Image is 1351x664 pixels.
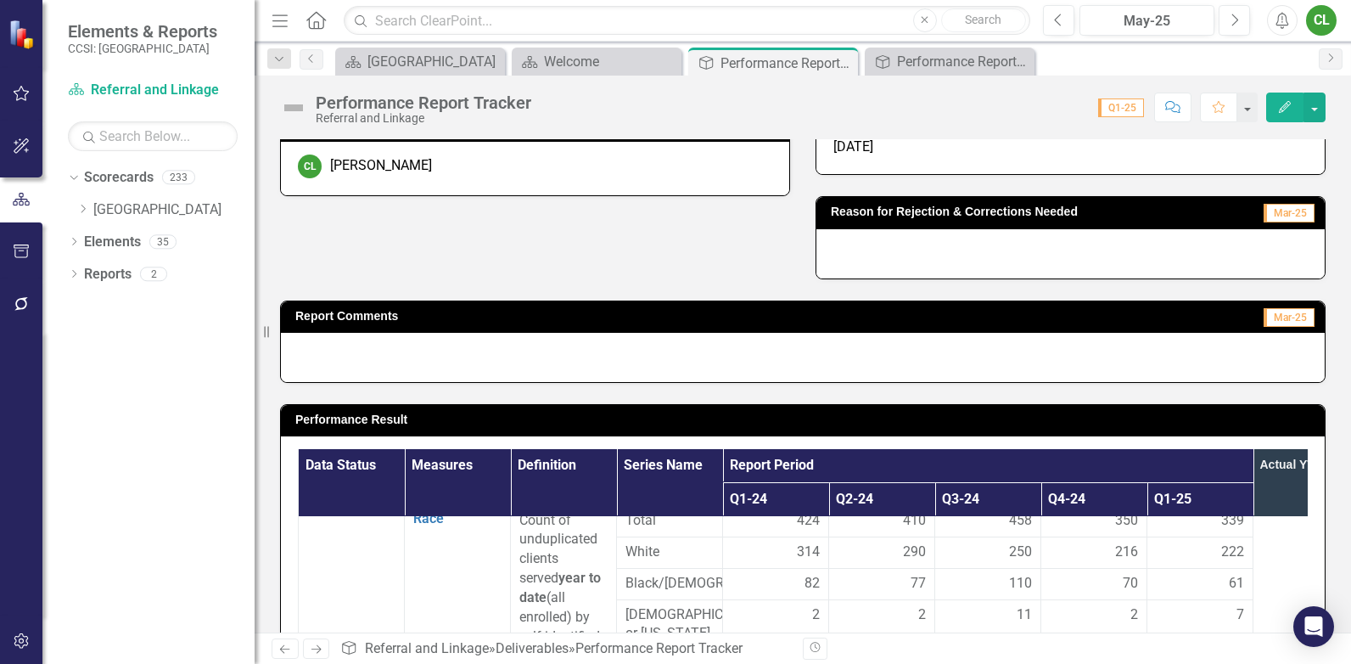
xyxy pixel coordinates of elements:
a: Race [413,511,502,526]
span: 350 [1115,511,1138,531]
div: Referral and Linkage [316,112,531,125]
span: 410 [903,511,926,531]
input: Search Below... [68,121,238,151]
img: Not Defined [280,94,307,121]
div: Welcome [544,51,677,72]
td: Double-Click to Edit [1147,537,1253,568]
td: Double-Click to Edit [1041,537,1147,568]
td: Double-Click to Edit [935,537,1041,568]
span: 77 [911,574,926,594]
span: 70 [1123,574,1138,594]
span: White [625,543,714,562]
div: CL [298,155,322,178]
div: Performance Report Tracker [897,51,1030,72]
span: [DATE] [833,138,873,155]
td: Double-Click to Edit [829,537,935,568]
span: 82 [804,574,820,594]
span: 424 [797,511,820,531]
span: Search [965,13,1001,26]
span: 216 [1115,543,1138,562]
td: Double-Click to Edit [723,568,829,599]
a: Welcome [516,51,677,72]
td: Double-Click to Edit [935,568,1041,599]
span: 458 [1009,511,1032,531]
a: [GEOGRAPHIC_DATA] [339,51,501,72]
span: 110 [1009,574,1032,594]
button: CL [1306,5,1337,36]
span: 222 [1221,543,1244,562]
div: 233 [162,171,195,185]
span: Black/[DEMOGRAPHIC_DATA] [625,574,714,594]
span: [DEMOGRAPHIC_DATA] or [US_STATE][DEMOGRAPHIC_DATA] [625,605,714,664]
span: Mar-25 [1264,308,1315,327]
span: 314 [797,543,820,562]
button: May-25 [1079,5,1214,36]
div: Open Intercom Messenger [1293,606,1334,647]
td: Double-Click to Edit [617,568,723,599]
span: 61 [1229,574,1244,594]
a: Elements [84,233,141,252]
span: 2 [1130,605,1138,625]
div: Performance Report Tracker [575,640,743,656]
span: 2 [812,605,820,625]
h3: Performance Result [295,414,1316,426]
a: Referral and Linkage [365,640,489,656]
td: Double-Click to Edit [617,537,723,568]
div: 35 [149,234,177,249]
input: Search ClearPoint... [344,6,1030,36]
div: [PERSON_NAME] [330,156,432,176]
small: CCSI: [GEOGRAPHIC_DATA] [68,42,217,55]
button: Search [941,8,1026,32]
span: Mar-25 [1264,204,1315,222]
span: Total [625,511,714,531]
img: ClearPoint Strategy [8,20,38,49]
a: Scorecards [84,168,154,188]
div: 2 [140,267,167,281]
h3: Reason for Rejection & Corrections Needed [831,205,1231,218]
span: 339 [1221,511,1244,531]
span: Q1-25 [1098,98,1144,117]
div: May-25 [1085,11,1208,31]
span: 290 [903,543,926,562]
a: Referral and Linkage [68,81,238,100]
span: 7 [1236,605,1244,625]
a: Deliverables [496,640,569,656]
div: [GEOGRAPHIC_DATA] [367,51,501,72]
span: 2 [918,605,926,625]
div: Performance Report Tracker [720,53,854,74]
div: Performance Report Tracker [316,93,531,112]
td: Double-Click to Edit [1041,568,1147,599]
td: Double-Click to Edit [1147,568,1253,599]
h3: Report Comments [295,310,971,323]
td: Double-Click to Edit [723,537,829,568]
div: » » [340,639,790,659]
span: 11 [1017,605,1032,625]
a: Reports [84,265,132,284]
span: 250 [1009,543,1032,562]
td: Double-Click to Edit [829,568,935,599]
strong: year to date [519,570,601,605]
a: Performance Report Tracker [869,51,1030,72]
span: Elements & Reports [68,21,217,42]
a: [GEOGRAPHIC_DATA] [93,200,255,220]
